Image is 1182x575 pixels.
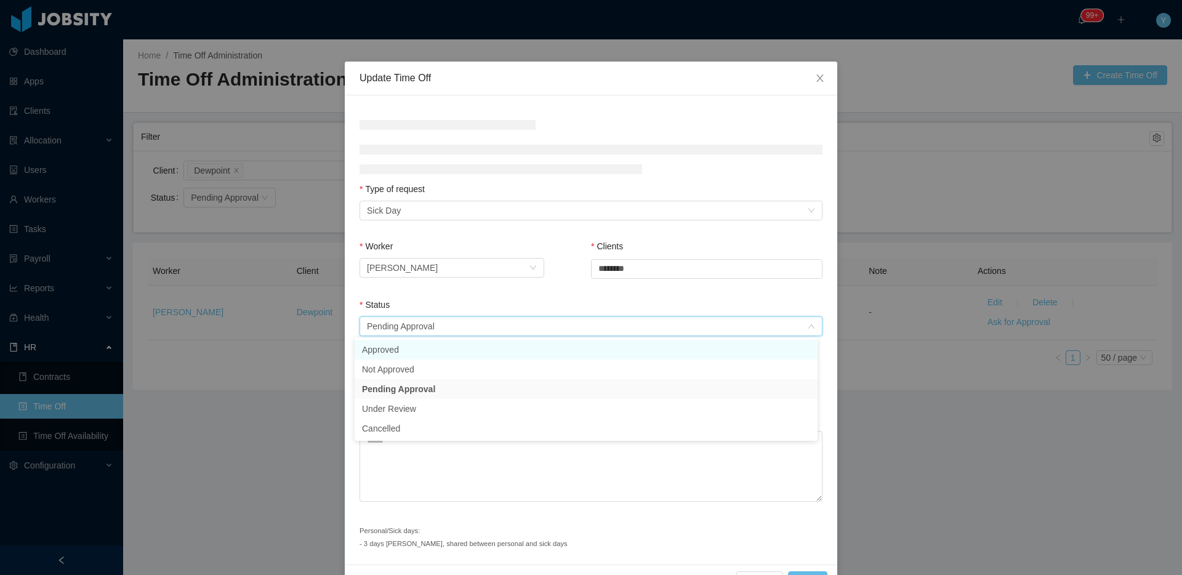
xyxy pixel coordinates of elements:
[355,419,818,438] li: Cancelled
[355,340,818,360] li: Approved
[529,264,537,271] i: icon: close-circle
[355,399,818,419] li: Under Review
[367,259,438,277] div: Edwardenis de los Santos
[367,201,401,220] div: Sick Day
[360,71,822,85] div: Update Time Off
[803,62,837,96] button: Close
[808,323,815,330] i: icon: close-circle
[815,73,825,83] i: icon: close
[355,360,818,379] li: Not Approved
[808,264,816,271] i: icon: close-circle
[367,317,435,336] div: Pending Approval
[360,527,568,547] small: Personal/Sick days: - 3 days [PERSON_NAME], shared between personal and sick days
[808,207,815,214] i: icon: close-circle
[360,241,393,251] label: Worker
[360,431,822,502] textarea: Notes
[360,184,425,194] label: Type of request
[591,241,623,251] label: Clients
[355,379,818,399] li: Pending Approval
[360,300,390,310] label: Status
